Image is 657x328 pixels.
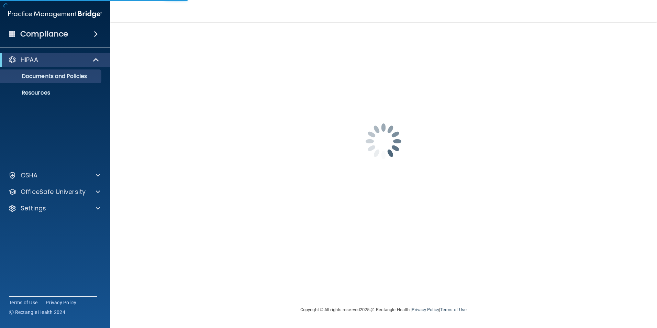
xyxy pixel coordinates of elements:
[8,171,100,179] a: OSHA
[4,73,98,80] p: Documents and Policies
[8,7,102,21] img: PMB logo
[21,171,38,179] p: OSHA
[21,56,38,64] p: HIPAA
[20,29,68,39] h4: Compliance
[258,299,509,321] div: Copyright © All rights reserved 2025 @ Rectangle Health | |
[412,307,439,312] a: Privacy Policy
[21,204,46,212] p: Settings
[9,299,37,306] a: Terms of Use
[8,188,100,196] a: OfficeSafe University
[4,89,98,96] p: Resources
[9,309,65,316] span: Ⓒ Rectangle Health 2024
[440,307,467,312] a: Terms of Use
[46,299,77,306] a: Privacy Policy
[349,107,418,176] img: spinner.e123f6fc.gif
[21,188,86,196] p: OfficeSafe University
[8,56,100,64] a: HIPAA
[8,204,100,212] a: Settings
